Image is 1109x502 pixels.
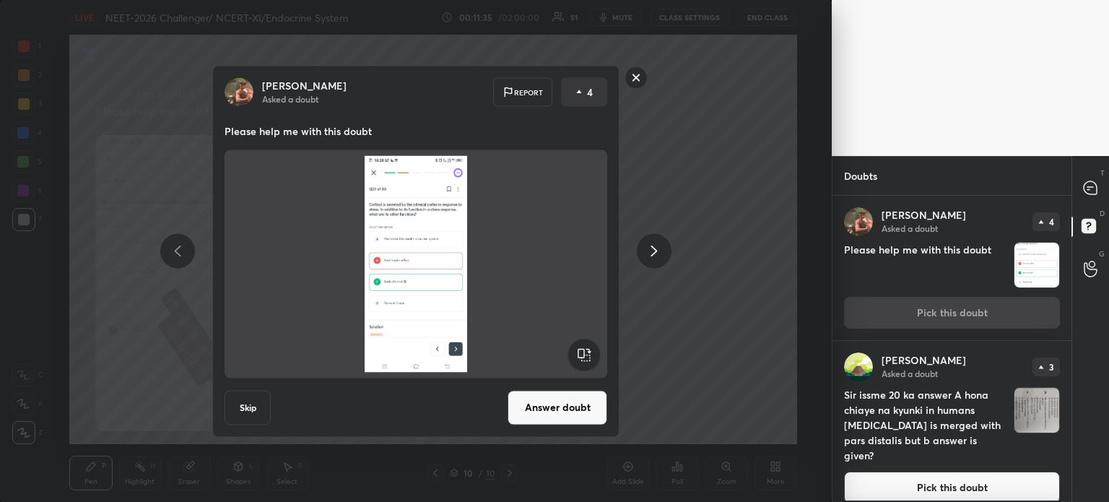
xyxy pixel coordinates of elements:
p: [PERSON_NAME] [262,79,347,91]
img: 17593815315X3VJA.JPEG [1014,388,1059,433]
p: T [1100,168,1105,178]
img: 3 [844,352,873,381]
img: 93b14db865b54cf9982566119ddf54b6.jpg [225,77,253,106]
div: grid [832,196,1071,502]
p: 3 [1049,363,1054,371]
button: Answer doubt [508,390,607,425]
p: Asked a doubt [262,92,318,104]
p: Asked a doubt [882,222,938,234]
p: Please help me with this doubt [225,124,607,138]
img: 175938178132LTZI.JPEG [242,155,590,372]
img: 175938178132LTZI.JPEG [1014,243,1059,287]
h4: Sir issme 20 ka answer A hona chiaye na kyunki in humans [MEDICAL_DATA] is merged with pars dista... [844,387,1008,463]
p: 4 [587,85,593,99]
p: [PERSON_NAME] [882,355,966,366]
img: 93b14db865b54cf9982566119ddf54b6.jpg [844,207,873,236]
h4: Please help me with this doubt [844,242,1008,288]
p: G [1099,248,1105,259]
p: Doubts [832,157,889,195]
p: D [1100,208,1105,219]
button: Skip [225,390,271,425]
div: Report [493,77,552,106]
p: Asked a doubt [882,368,938,379]
p: 4 [1049,217,1054,226]
p: [PERSON_NAME] [882,209,966,221]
